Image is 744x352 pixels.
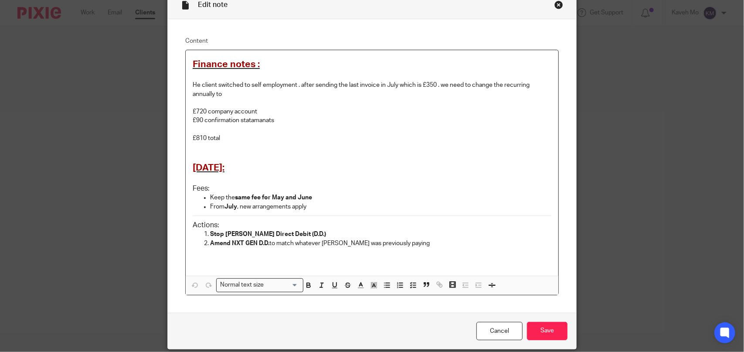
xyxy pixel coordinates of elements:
[210,231,326,237] strong: Stop [PERSON_NAME] Direct Debit (D.D.)
[210,202,551,211] p: From , new arrangements apply
[218,280,266,290] span: Normal text size
[193,107,551,116] p: £720 company account
[224,204,237,210] strong: July
[267,280,298,290] input: Search for option
[193,184,551,193] h3: Fees:
[527,322,567,341] input: Save
[185,37,559,45] label: Content
[193,72,551,99] p: He client switched to self employment . after sending the last invoice in July which is £350 . we...
[193,60,260,69] span: Finance notes :
[193,116,551,125] p: £90 confirmation statamanats
[193,163,224,172] span: [DATE]:
[476,322,523,341] a: Cancel
[193,134,551,143] p: £810 total
[554,0,563,9] div: Close this dialog window
[216,278,303,292] div: Search for option
[198,1,228,8] span: Edit note
[193,221,551,230] h3: Actions:
[235,195,312,201] strong: same fee for May and June
[210,193,551,202] p: Keep the
[210,240,269,246] strong: Amend NXT GEN D.D.
[210,239,551,248] p: to match whatever [PERSON_NAME] was previously paying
